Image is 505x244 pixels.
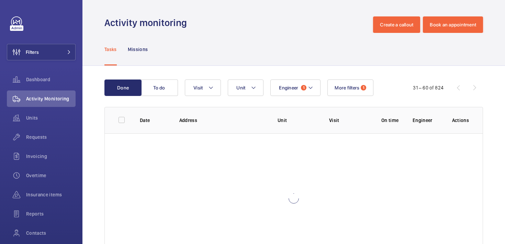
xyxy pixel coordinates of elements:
[361,85,366,90] span: 1
[104,46,117,53] p: Tasks
[423,16,483,33] button: Book an appointment
[26,95,76,102] span: Activity Monitoring
[128,46,148,53] p: Missions
[329,117,367,124] p: Visit
[140,117,168,124] p: Date
[270,80,321,96] button: Engineer1
[179,117,267,124] p: Address
[278,117,318,124] p: Unit
[301,85,306,90] span: 1
[26,76,76,83] span: Dashboard
[26,153,76,160] span: Invoicing
[335,85,359,90] span: More filters
[193,85,203,90] span: Visit
[26,114,76,121] span: Units
[26,210,76,217] span: Reports
[26,49,39,56] span: Filters
[7,44,76,60] button: Filters
[26,191,76,198] span: Insurance items
[228,80,263,96] button: Unit
[26,230,76,236] span: Contacts
[236,85,245,90] span: Unit
[378,117,402,124] p: On time
[452,117,469,124] p: Actions
[413,117,441,124] p: Engineer
[26,172,76,179] span: Overtime
[141,80,178,96] button: To do
[373,16,420,33] button: Create a callout
[104,80,142,96] button: Done
[26,134,76,141] span: Requests
[104,16,191,29] h1: Activity monitoring
[185,80,221,96] button: Visit
[327,80,373,96] button: More filters1
[413,84,444,91] div: 31 – 60 of 824
[279,85,298,90] span: Engineer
